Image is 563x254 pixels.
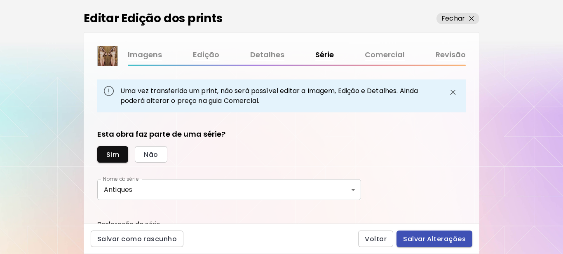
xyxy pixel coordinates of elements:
[403,235,466,243] span: Salvar Alterações
[97,235,177,243] span: Salvar como rascunho
[97,179,361,200] div: Antiques
[358,231,393,247] button: Voltar
[91,231,183,247] button: Salvar como rascunho
[447,86,459,98] button: dismiss
[365,49,405,61] a: Comercial
[144,150,158,159] span: Não
[97,129,361,140] h5: Esta obra faz parte de uma série?
[193,49,219,61] a: Edição
[98,46,117,66] img: thumbnail
[135,146,167,163] button: Não
[250,49,284,61] a: Detalhes
[104,186,354,193] p: Antiques
[106,150,119,159] span: Sim
[114,86,447,106] p: Uma vez transferido um print, não será possível editar a Imagem, Edição e Detalhes. Ainda poderá ...
[436,49,466,61] a: Revisão
[448,87,458,97] img: dismiss
[365,235,387,243] span: Voltar
[97,146,128,163] button: Sim
[396,231,472,247] button: Salvar Alterações
[128,49,162,61] a: Imagens
[97,220,361,228] h6: Declaração da série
